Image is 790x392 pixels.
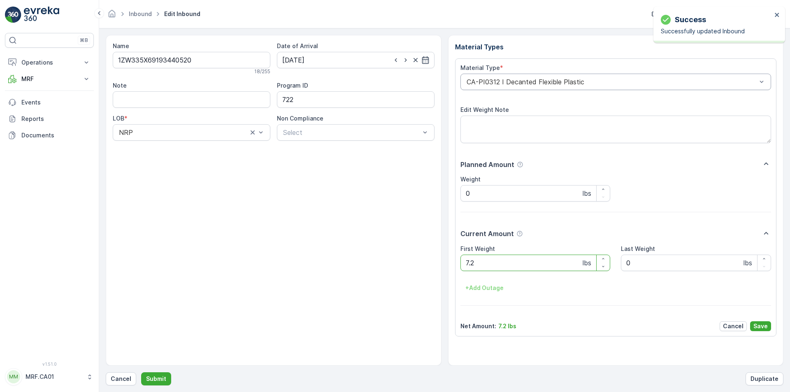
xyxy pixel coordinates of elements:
[723,322,744,330] p: Cancel
[516,230,523,237] div: Help Tooltip Icon
[661,27,772,35] p: Successfully updated Inbound
[675,14,706,26] p: Success
[744,258,752,268] p: lbs
[460,322,496,330] p: Net Amount :
[277,115,323,122] label: Non Compliance
[146,375,166,383] p: Submit
[774,12,780,19] button: close
[283,128,420,137] p: Select
[80,37,88,44] p: ⌘B
[21,75,77,83] p: MRF
[460,281,509,295] button: +Add Outage
[254,68,270,75] p: 18 / 255
[5,111,94,127] a: Reports
[753,322,768,330] p: Save
[465,284,504,292] p: + Add Outage
[460,176,481,183] label: Weight
[24,7,59,23] img: logo_light-DOdMpM7g.png
[277,52,434,68] input: dd/mm/yyyy
[107,12,116,19] a: Homepage
[746,372,783,385] button: Duplicate
[21,98,91,107] p: Events
[498,322,516,330] p: 7.2 lbs
[21,115,91,123] p: Reports
[129,10,152,17] a: Inbound
[113,42,129,49] label: Name
[106,372,136,385] button: Cancel
[517,161,523,168] div: Help Tooltip Icon
[5,7,21,23] img: logo
[455,42,777,52] p: Material Types
[141,372,171,385] button: Submit
[7,370,20,383] div: MM
[460,160,514,169] p: Planned Amount
[460,106,509,113] label: Edit Weight Note
[5,127,94,144] a: Documents
[583,188,591,198] p: lbs
[111,375,131,383] p: Cancel
[720,321,747,331] button: Cancel
[113,115,124,122] label: LOB
[277,82,308,89] label: Program ID
[460,64,500,71] label: Material Type
[5,54,94,71] button: Operations
[277,42,318,49] label: Date of Arrival
[163,10,202,18] span: Edit Inbound
[750,321,771,331] button: Save
[113,82,127,89] label: Note
[460,229,514,239] p: Current Amount
[26,373,82,381] p: MRF.CA01
[583,258,591,268] p: lbs
[5,368,94,385] button: MMMRF.CA01
[5,71,94,87] button: MRF
[5,362,94,366] span: v 1.51.0
[5,94,94,111] a: Events
[750,375,778,383] p: Duplicate
[21,131,91,139] p: Documents
[621,245,655,252] label: Last Weight
[21,58,77,67] p: Operations
[460,245,495,252] label: First Weight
